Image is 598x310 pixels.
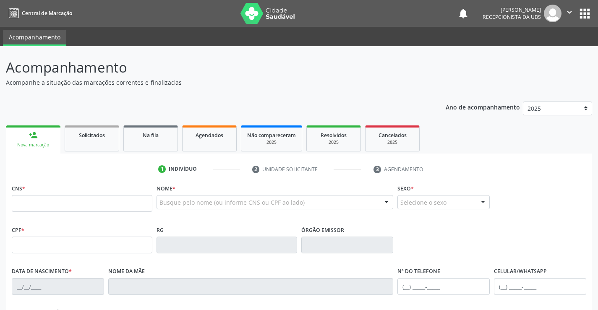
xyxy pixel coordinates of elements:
span: Recepcionista da UBS [483,13,541,21]
span: Busque pelo nome (ou informe CNS ou CPF ao lado) [159,198,305,207]
button:  [561,5,577,22]
label: RG [157,224,164,237]
p: Ano de acompanhamento [446,102,520,112]
input: __/__/____ [12,278,104,295]
div: Indivíduo [169,165,197,173]
label: Data de nascimento [12,265,72,278]
span: Selecione o sexo [400,198,447,207]
div: 2025 [371,139,413,146]
div: 2025 [247,139,296,146]
input: (__) _____-_____ [494,278,586,295]
label: Nome da mãe [108,265,145,278]
p: Acompanhamento [6,57,416,78]
div: [PERSON_NAME] [483,6,541,13]
input: (__) _____-_____ [397,278,490,295]
p: Acompanhe a situação das marcações correntes e finalizadas [6,78,416,87]
a: Central de Marcação [6,6,72,20]
span: Solicitados [79,132,105,139]
span: Na fila [143,132,159,139]
label: Órgão emissor [301,224,344,237]
div: person_add [29,130,38,140]
label: Nome [157,182,175,195]
img: img [544,5,561,22]
div: Nova marcação [12,142,55,148]
div: 2025 [313,139,355,146]
span: Agendados [196,132,223,139]
label: Sexo [397,182,414,195]
label: CPF [12,224,24,237]
button: apps [577,6,592,21]
span: Central de Marcação [22,10,72,17]
i:  [565,8,574,17]
label: CNS [12,182,25,195]
div: 1 [158,165,166,173]
a: Acompanhamento [3,30,66,46]
span: Resolvidos [321,132,347,139]
span: Não compareceram [247,132,296,139]
label: Nº do Telefone [397,265,440,278]
span: Cancelados [379,132,407,139]
label: Celular/WhatsApp [494,265,547,278]
button: notifications [457,8,469,19]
